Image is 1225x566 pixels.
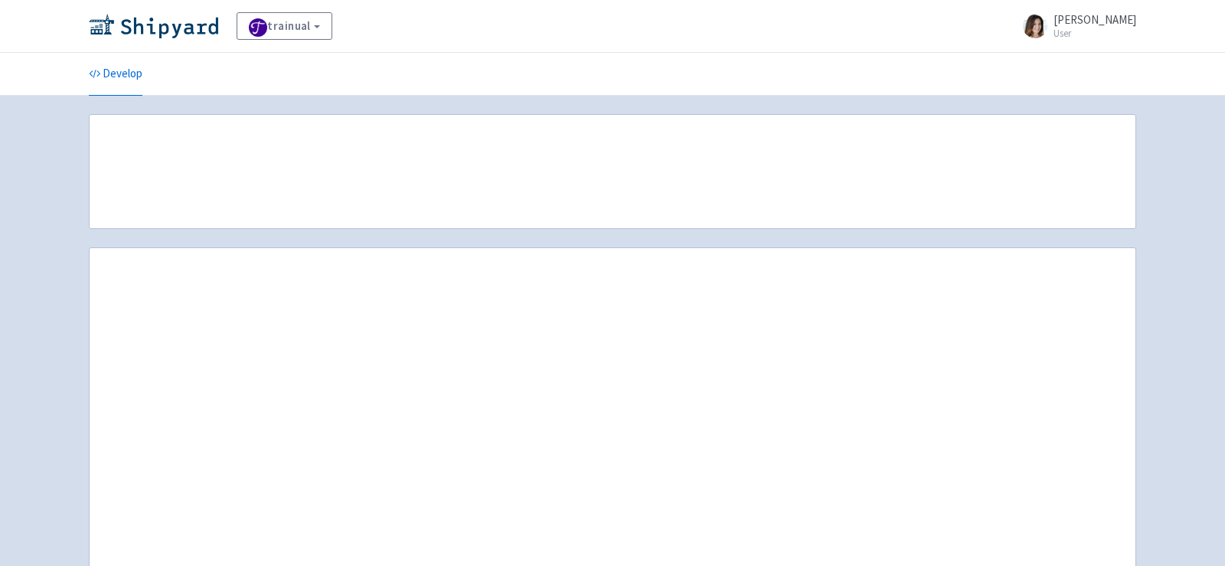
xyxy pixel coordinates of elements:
[1053,12,1136,27] span: [PERSON_NAME]
[89,53,142,96] a: Develop
[237,12,332,40] a: trainual
[1014,14,1136,38] a: [PERSON_NAME] User
[1053,28,1136,38] small: User
[89,14,218,38] img: Shipyard logo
